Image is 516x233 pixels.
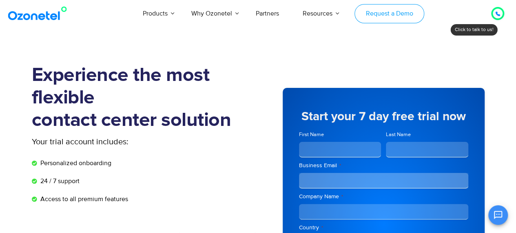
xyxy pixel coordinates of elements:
[386,131,468,139] label: Last Name
[299,131,381,139] label: First Name
[299,193,468,201] label: Company Name
[488,205,508,225] button: Open chat
[32,136,197,148] p: Your trial account includes:
[32,64,258,132] h1: Experience the most flexible contact center solution
[299,110,468,123] h5: Start your 7 day free trial now
[299,161,468,170] label: Business Email
[38,176,80,186] span: 24 / 7 support
[299,224,468,232] label: Country
[38,158,111,168] span: Personalized onboarding
[38,194,128,204] span: Access to all premium features
[354,4,424,23] a: Request a Demo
